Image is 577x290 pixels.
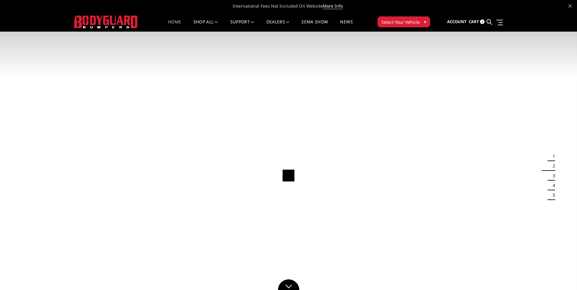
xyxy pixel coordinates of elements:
button: Select Your Vehicle [377,16,430,27]
span: Cart [469,19,479,24]
a: Dealers [266,20,290,32]
a: News [340,20,353,32]
span: Account [447,19,467,24]
a: Account [447,14,467,30]
button: 4 of 5 [549,181,555,190]
span: ▾ [424,19,426,25]
button: 3 of 5 [549,171,555,181]
a: Click to Down [278,279,299,290]
a: shop all [193,20,218,32]
span: Select Your Vehicle [381,19,420,25]
button: 1 of 5 [549,151,555,161]
a: Support [230,20,254,32]
span: 0 [480,19,485,24]
a: More Info [323,3,343,9]
a: Cart 0 [469,14,485,30]
img: BODYGUARD BUMPERS [74,16,138,28]
a: SEMA Show [301,20,328,32]
button: 5 of 5 [549,190,555,200]
a: Home [168,20,181,32]
button: 2 of 5 [549,161,555,171]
